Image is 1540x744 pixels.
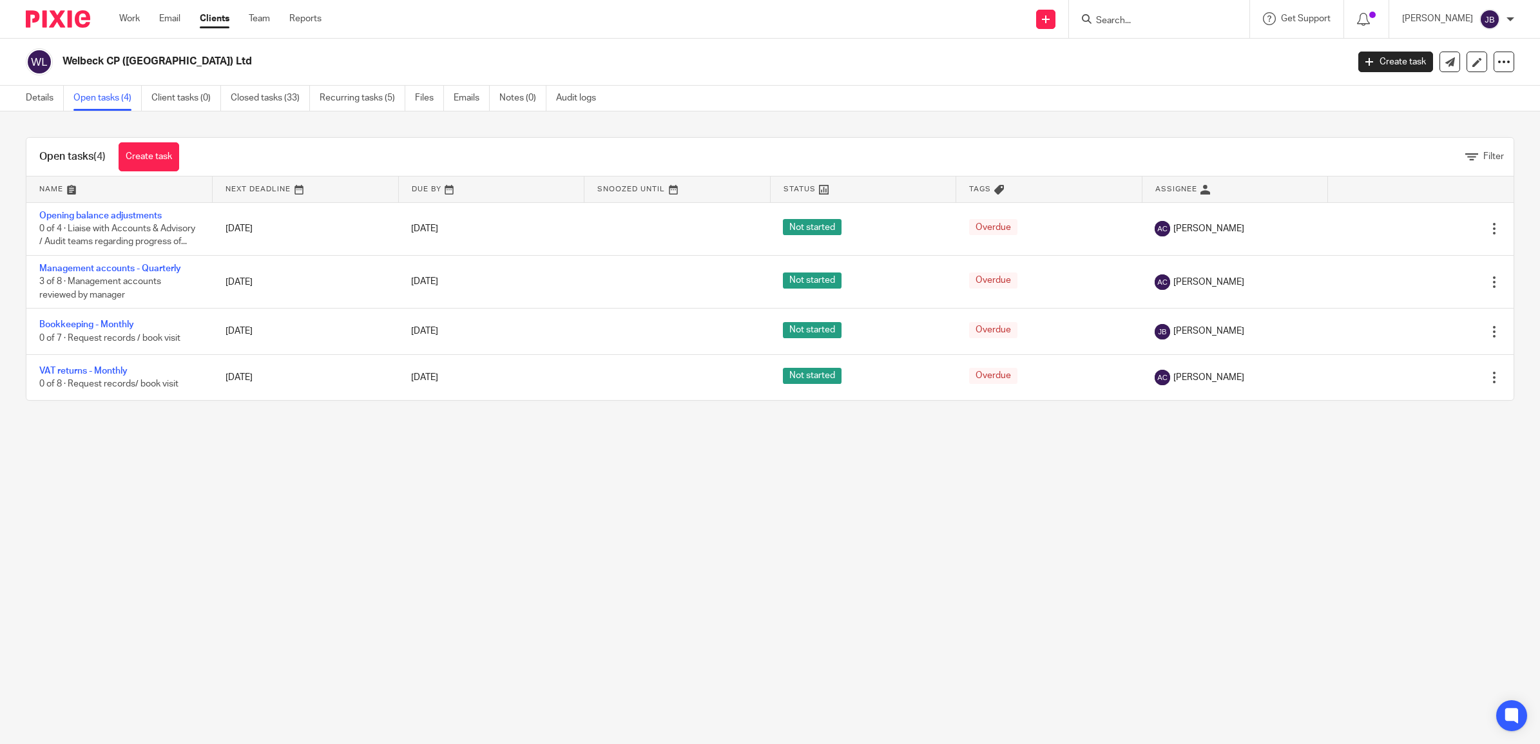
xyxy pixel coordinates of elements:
[1173,371,1244,384] span: [PERSON_NAME]
[213,309,399,354] td: [DATE]
[249,12,270,25] a: Team
[26,86,64,111] a: Details
[1095,15,1211,27] input: Search
[119,12,140,25] a: Work
[969,368,1017,384] span: Overdue
[1155,274,1170,290] img: svg%3E
[39,211,162,220] a: Opening balance adjustments
[556,86,606,111] a: Audit logs
[1155,221,1170,236] img: svg%3E
[93,151,106,162] span: (4)
[159,12,180,25] a: Email
[289,12,322,25] a: Reports
[969,186,991,193] span: Tags
[200,12,229,25] a: Clients
[119,142,179,171] a: Create task
[1155,324,1170,339] img: svg%3E
[783,368,842,384] span: Not started
[39,334,180,343] span: 0 of 7 · Request records / book visit
[39,367,128,376] a: VAT returns - Monthly
[231,86,310,111] a: Closed tasks (33)
[1173,276,1244,289] span: [PERSON_NAME]
[1479,9,1500,30] img: svg%3E
[1358,52,1433,72] a: Create task
[411,278,438,287] span: [DATE]
[1173,325,1244,338] span: [PERSON_NAME]
[1155,370,1170,385] img: svg%3E
[213,202,399,255] td: [DATE]
[151,86,221,111] a: Client tasks (0)
[411,224,438,233] span: [DATE]
[39,278,161,300] span: 3 of 8 · Management accounts reviewed by manager
[454,86,490,111] a: Emails
[411,373,438,382] span: [DATE]
[411,327,438,336] span: [DATE]
[969,219,1017,235] span: Overdue
[1483,152,1504,161] span: Filter
[39,320,134,329] a: Bookkeeping - Monthly
[499,86,546,111] a: Notes (0)
[597,186,665,193] span: Snoozed Until
[969,322,1017,338] span: Overdue
[783,322,842,338] span: Not started
[39,379,178,388] span: 0 of 8 · Request records/ book visit
[1281,14,1331,23] span: Get Support
[39,264,181,273] a: Management accounts - Quarterly
[26,10,90,28] img: Pixie
[1173,222,1244,235] span: [PERSON_NAME]
[969,272,1017,289] span: Overdue
[1402,12,1473,25] p: [PERSON_NAME]
[415,86,444,111] a: Files
[63,55,1084,68] h2: Welbeck CP ([GEOGRAPHIC_DATA]) Ltd
[213,255,399,308] td: [DATE]
[213,354,399,400] td: [DATE]
[784,186,816,193] span: Status
[26,48,53,75] img: svg%3E
[783,272,842,289] span: Not started
[783,219,842,235] span: Not started
[39,150,106,164] h1: Open tasks
[320,86,405,111] a: Recurring tasks (5)
[73,86,142,111] a: Open tasks (4)
[39,224,195,247] span: 0 of 4 · Liaise with Accounts & Advisory / Audit teams regarding progress of...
